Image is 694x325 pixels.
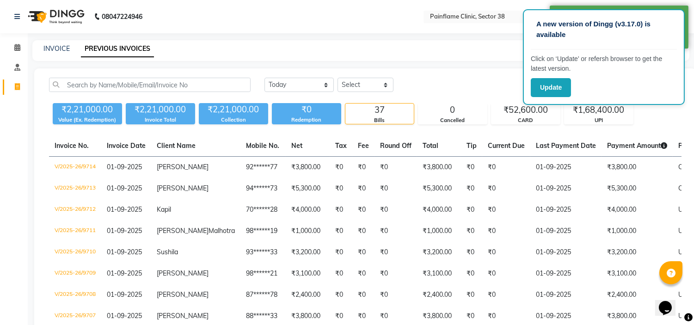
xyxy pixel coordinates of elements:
[352,263,375,284] td: ₹0
[24,4,87,30] img: logo
[536,19,671,40] p: A new version of Dingg (v3.17.0) is available
[530,178,602,199] td: 01-09-2025
[678,312,689,320] span: UPI
[417,263,461,284] td: ₹3,100.00
[530,284,602,306] td: 01-09-2025
[107,205,142,214] span: 01-09-2025
[461,221,482,242] td: ₹0
[286,263,330,284] td: ₹3,100.00
[107,184,142,192] span: 01-09-2025
[286,284,330,306] td: ₹2,400.00
[49,242,101,263] td: V/2025-26/9710
[375,178,417,199] td: ₹0
[49,284,101,306] td: V/2025-26/9708
[81,41,154,57] a: PREVIOUS INVOICES
[375,157,417,178] td: ₹0
[536,141,596,150] span: Last Payment Date
[157,141,196,150] span: Client Name
[352,157,375,178] td: ₹0
[678,248,689,256] span: UPI
[107,269,142,277] span: 01-09-2025
[482,157,530,178] td: ₹0
[55,141,89,150] span: Invoice No.
[678,205,689,214] span: UPI
[330,242,352,263] td: ₹0
[602,178,673,199] td: ₹5,300.00
[375,263,417,284] td: ₹0
[461,242,482,263] td: ₹0
[375,284,417,306] td: ₹0
[565,117,633,124] div: UPI
[199,103,268,116] div: ₹2,21,000.00
[49,78,251,92] input: Search by Name/Mobile/Email/Invoice No
[482,284,530,306] td: ₹0
[157,205,171,214] span: Kapil
[602,284,673,306] td: ₹2,400.00
[380,141,411,150] span: Round Off
[530,199,602,221] td: 01-09-2025
[49,263,101,284] td: V/2025-26/9709
[330,263,352,284] td: ₹0
[461,178,482,199] td: ₹0
[49,178,101,199] td: V/2025-26/9713
[467,141,477,150] span: Tip
[423,141,438,150] span: Total
[531,54,677,74] p: Click on ‘Update’ or refersh browser to get the latest version.
[352,199,375,221] td: ₹0
[107,248,142,256] span: 01-09-2025
[102,4,142,30] b: 08047224946
[418,104,487,117] div: 0
[461,263,482,284] td: ₹0
[530,242,602,263] td: 01-09-2025
[352,221,375,242] td: ₹0
[157,269,209,277] span: [PERSON_NAME]
[330,221,352,242] td: ₹0
[530,221,602,242] td: 01-09-2025
[375,242,417,263] td: ₹0
[157,184,209,192] span: [PERSON_NAME]
[107,312,142,320] span: 01-09-2025
[330,284,352,306] td: ₹0
[330,199,352,221] td: ₹0
[272,116,341,124] div: Redemption
[602,263,673,284] td: ₹3,100.00
[461,199,482,221] td: ₹0
[488,141,525,150] span: Current Due
[49,157,101,178] td: V/2025-26/9714
[272,103,341,116] div: ₹0
[352,242,375,263] td: ₹0
[602,157,673,178] td: ₹3,800.00
[286,221,330,242] td: ₹1,000.00
[417,221,461,242] td: ₹1,000.00
[482,242,530,263] td: ₹0
[291,141,302,150] span: Net
[607,141,667,150] span: Payment Amount
[107,141,146,150] span: Invoice Date
[286,157,330,178] td: ₹3,800.00
[352,178,375,199] td: ₹0
[530,157,602,178] td: 01-09-2025
[482,263,530,284] td: ₹0
[53,103,122,116] div: ₹2,21,000.00
[49,221,101,242] td: V/2025-26/9711
[602,221,673,242] td: ₹1,000.00
[461,157,482,178] td: ₹0
[345,104,414,117] div: 37
[330,157,352,178] td: ₹0
[157,290,209,299] span: [PERSON_NAME]
[417,242,461,263] td: ₹3,200.00
[335,141,347,150] span: Tax
[491,117,560,124] div: CARD
[565,104,633,117] div: ₹1,68,400.00
[461,284,482,306] td: ₹0
[43,44,70,53] a: INVOICE
[107,290,142,299] span: 01-09-2025
[157,227,209,235] span: [PERSON_NAME]
[157,248,178,256] span: Sushila
[126,116,195,124] div: Invoice Total
[602,199,673,221] td: ₹4,000.00
[157,312,209,320] span: [PERSON_NAME]
[678,227,689,235] span: UPI
[49,199,101,221] td: V/2025-26/9712
[417,157,461,178] td: ₹3,800.00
